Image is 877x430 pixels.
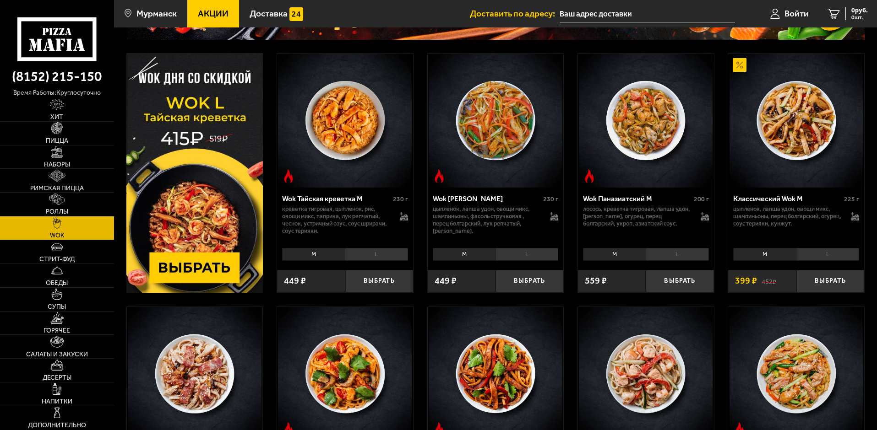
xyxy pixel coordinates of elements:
p: цыпленок, лапша удон, овощи микс, шампиньоны, перец болгарский, огурец, соус терияки, кунжут. [733,205,842,227]
p: креветка тигровая, цыпленок, рис, овощи микс, паприка, лук репчатый, чеснок, устричный соус, соус... [282,205,391,235]
a: Острое блюдоWok Карри М [428,54,564,187]
span: 449 ₽ [435,276,457,285]
span: Стрит-фуд [39,256,75,263]
span: 559 ₽ [585,276,607,285]
span: Войти [784,9,809,18]
li: M [733,248,796,261]
a: АкционныйКлассический Wok M [728,54,864,187]
span: Мурманск [136,9,177,18]
span: WOK [50,232,64,239]
span: Хит [50,114,63,120]
a: Острое блюдоWok Паназиатский M [578,54,714,187]
div: Wok Тайская креветка M [282,194,391,203]
input: Ваш адрес доставки [560,5,735,22]
img: Wok Паназиатский M [579,54,713,187]
span: Дополнительно [28,422,86,429]
li: L [495,248,558,261]
li: M [433,248,496,261]
button: Выбрать [345,270,413,292]
div: Wok Паназиатский M [583,194,692,203]
span: Пицца [46,138,68,144]
p: лосось, креветка тигровая, лапша удон, [PERSON_NAME], огурец, перец болгарский, укроп, азиатский ... [583,205,692,227]
p: цыпленок, лапша удон, овощи микс, шампиньоны, фасоль стручковая , перец болгарский, лук репчатый,... [433,205,541,235]
li: L [796,248,859,261]
img: Острое блюдо [282,169,295,183]
img: Акционный [733,58,746,72]
span: Обеды [46,280,68,286]
li: L [646,248,709,261]
s: 452 ₽ [762,276,776,285]
span: 0 руб. [851,7,868,14]
span: Напитки [42,398,72,405]
li: M [282,248,345,261]
img: 15daf4d41897b9f0e9f617042186c801.svg [289,7,303,21]
span: 230 г [543,195,558,203]
span: 0 шт. [851,15,868,20]
div: Wok [PERSON_NAME] [433,194,541,203]
li: M [583,248,646,261]
img: Острое блюдо [583,169,596,183]
button: Выбрать [796,270,864,292]
button: Выбрать [496,270,563,292]
img: Wok Тайская креветка M [278,54,412,187]
span: 230 г [393,195,408,203]
span: Десерты [43,375,71,381]
span: 399 ₽ [735,276,757,285]
span: Акции [198,9,229,18]
span: Наборы [44,161,70,168]
a: Острое блюдоWok Тайская креветка M [277,54,413,187]
img: Классический Wok M [730,54,863,187]
li: L [345,248,408,261]
span: Доставка [250,9,288,18]
span: Горячее [44,328,70,334]
span: 225 г [844,195,859,203]
img: Острое блюдо [432,169,446,183]
span: Римская пицца [30,185,84,192]
span: 449 ₽ [284,276,306,285]
img: Wok Карри М [429,54,562,187]
span: Доставить по адресу: [470,9,560,18]
span: 200 г [694,195,709,203]
span: Роллы [46,209,68,215]
span: Супы [48,304,66,310]
button: Выбрать [646,270,714,292]
span: Салаты и закуски [26,351,88,358]
div: Классический Wok M [733,194,842,203]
